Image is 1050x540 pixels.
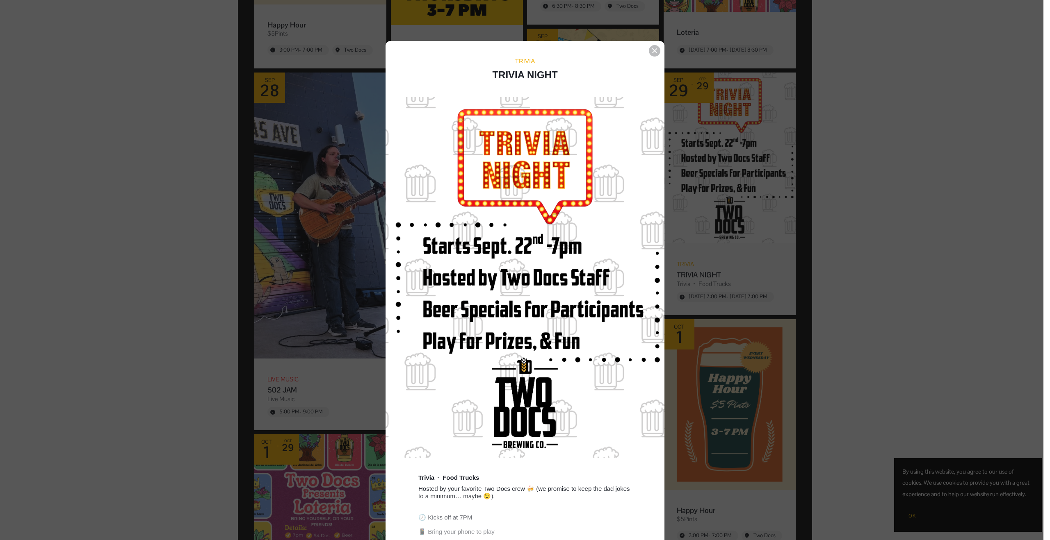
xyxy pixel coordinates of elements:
div: Food Trucks [443,474,479,481]
span: 🕖 Kicks off at 7PM [418,514,472,521]
span: Hosted by your favorite Two Docs crew 🍻 (we promise to keep the dad jokes to a minimum… maybe 😉). [418,485,632,499]
div: Trivia [418,474,434,481]
span: 📱 Bring your phone to play [418,528,495,535]
div: Event tags [418,474,632,481]
div: Event category [515,57,535,64]
img: Picture for 'TRIVIA NIGHT' event [386,97,664,458]
div: TRIVIA NIGHT [492,69,557,81]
